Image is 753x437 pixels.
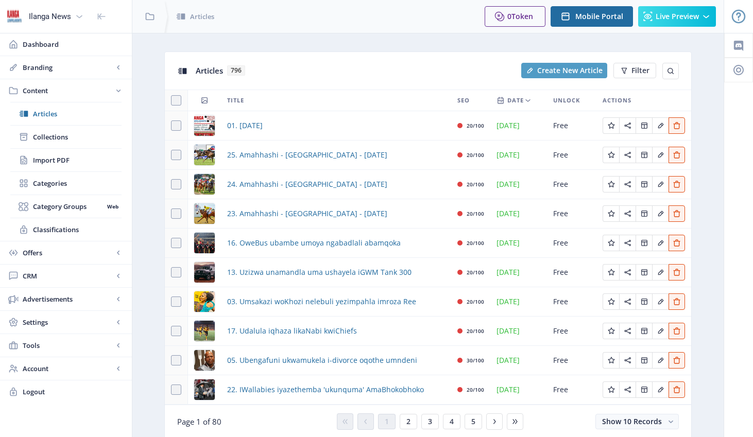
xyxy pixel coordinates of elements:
[10,126,122,148] a: Collections
[636,120,652,130] a: Edit page
[467,178,484,190] div: 20/100
[619,120,636,130] a: Edit page
[669,120,685,130] a: Edit page
[603,237,619,247] a: Edit page
[515,63,607,78] a: New page
[669,355,685,364] a: Edit page
[636,179,652,188] a: Edit page
[467,149,484,161] div: 20/100
[636,355,652,364] a: Edit page
[490,170,547,199] td: [DATE]
[33,132,122,142] span: Collections
[465,414,482,429] button: 5
[619,149,636,159] a: Edit page
[227,149,387,161] a: 25. Amahhashi - [GEOGRAPHIC_DATA] - [DATE]
[177,416,221,427] span: Page 1 of 80
[33,201,104,212] span: Category Groups
[227,383,424,396] a: 22. IWallabies iyazethemba 'ukunquma' AmaBhokobhoko
[547,170,596,199] td: Free
[6,8,23,25] img: 6e32966d-d278-493e-af78-9af65f0c2223.png
[636,149,652,159] a: Edit page
[467,207,484,220] div: 20/100
[547,199,596,229] td: Free
[190,11,214,22] span: Articles
[227,354,417,366] a: 05. Ubengafuni ukwamukela i-divorce oqothe umndeni
[194,321,215,341] img: f4b18ee0-a151-41a3-bf1d-c138097b64c9.png
[636,325,652,335] a: Edit page
[406,417,410,426] span: 2
[467,237,484,249] div: 20/100
[467,383,484,396] div: 20/100
[669,149,685,159] a: Edit page
[547,258,596,287] td: Free
[619,296,636,306] a: Edit page
[490,287,547,317] td: [DATE]
[636,267,652,276] a: Edit page
[227,237,401,249] a: 16. OweBus ubambe umoya ngabadlali abamqoka
[33,224,122,235] span: Classifications
[551,6,633,27] button: Mobile Portal
[603,149,619,159] a: Edit page
[227,325,357,337] a: 17. Udalula iqhaza likaNabi kwiChiefs
[652,149,669,159] a: Edit page
[428,417,432,426] span: 3
[636,208,652,218] a: Edit page
[194,262,215,283] img: 3a3fd44a-d231-466d-9f06-aa18adf003b5.png
[104,201,122,212] nb-badge: Web
[227,207,387,220] a: 23. Amahhashi - [GEOGRAPHIC_DATA] - [DATE]
[10,149,122,171] a: Import PDF
[619,384,636,394] a: Edit page
[10,218,122,241] a: Classifications
[619,179,636,188] a: Edit page
[575,12,623,21] span: Mobile Portal
[194,145,215,165] img: 8cca2c66-eb07-43a6-ae8f-59306438e168.png
[194,203,215,224] img: 43f5c2e0-b797-4787-ac92-12a35661fab6.png
[652,267,669,276] a: Edit page
[227,119,263,132] span: 01. [DATE]
[636,237,652,247] a: Edit page
[450,417,454,426] span: 4
[471,417,475,426] span: 5
[227,178,387,190] a: 24. Amahhashi - [GEOGRAPHIC_DATA] - [DATE]
[656,12,699,21] span: Live Preview
[547,111,596,141] td: Free
[23,340,113,351] span: Tools
[547,375,596,405] td: Free
[194,379,215,400] img: 4d0b7b15-f59b-446b-b79f-8aa991d36bd4.png
[10,102,122,125] a: Articles
[194,233,215,253] img: 31bf5ce6-4908-46d3-b51f-f05f1be9084a.png
[23,363,113,374] span: Account
[490,199,547,229] td: [DATE]
[603,384,619,394] a: Edit page
[669,237,685,247] a: Edit page
[619,237,636,247] a: Edit page
[227,65,245,76] span: 796
[603,120,619,130] a: Edit page
[603,94,631,107] span: Actions
[421,414,439,429] button: 3
[613,63,656,78] button: Filter
[194,115,215,136] img: 2560c69f-6486-4d4d-8a42-9ba39fd3e910.png
[490,375,547,405] td: [DATE]
[636,384,652,394] a: Edit page
[553,94,580,107] span: Unlock
[29,5,71,28] div: Ilanga News
[631,66,649,75] span: Filter
[490,258,547,287] td: [DATE]
[33,109,122,119] span: Articles
[652,296,669,306] a: Edit page
[669,179,685,188] a: Edit page
[669,384,685,394] a: Edit page
[10,195,122,218] a: Category GroupsWeb
[652,384,669,394] a: Edit page
[443,414,460,429] button: 4
[467,354,484,366] div: 30/100
[636,296,652,306] a: Edit page
[602,416,662,426] span: Show 10 Records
